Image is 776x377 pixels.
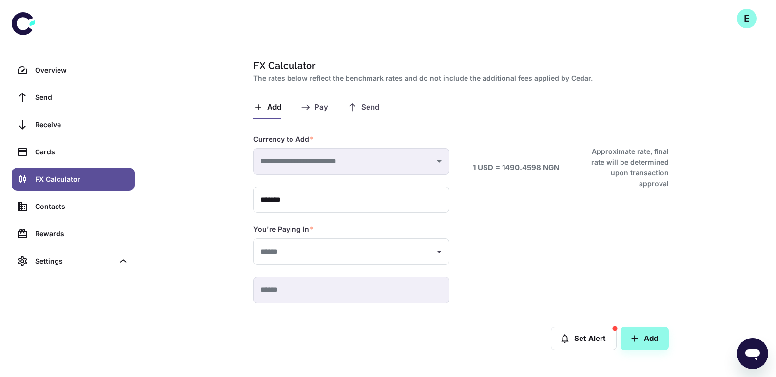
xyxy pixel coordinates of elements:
[12,168,135,191] a: FX Calculator
[551,327,617,350] button: Set Alert
[621,327,669,350] button: Add
[35,119,129,130] div: Receive
[35,256,114,266] div: Settings
[432,245,446,259] button: Open
[12,222,135,245] a: Rewards
[361,103,379,112] span: Send
[12,58,135,82] a: Overview
[12,113,135,136] a: Receive
[253,73,665,84] h2: The rates below reflect the benchmark rates and do not include the additional fees applied by Cedar.
[12,195,135,218] a: Contacts
[737,338,768,369] iframe: Button to launch messaging window
[35,65,129,75] div: Overview
[314,103,328,112] span: Pay
[253,134,314,144] label: Currency to Add
[35,147,129,157] div: Cards
[12,140,135,164] a: Cards
[473,162,559,173] h6: 1 USD = 1490.4598 NGN
[12,249,135,273] div: Settings
[253,225,314,234] label: You're Paying In
[267,103,281,112] span: Add
[35,92,129,103] div: Send
[35,174,129,185] div: FX Calculator
[737,9,757,28] button: E
[35,201,129,212] div: Contacts
[581,146,669,189] h6: Approximate rate, final rate will be determined upon transaction approval
[253,58,665,73] h1: FX Calculator
[35,228,129,239] div: Rewards
[12,86,135,109] a: Send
